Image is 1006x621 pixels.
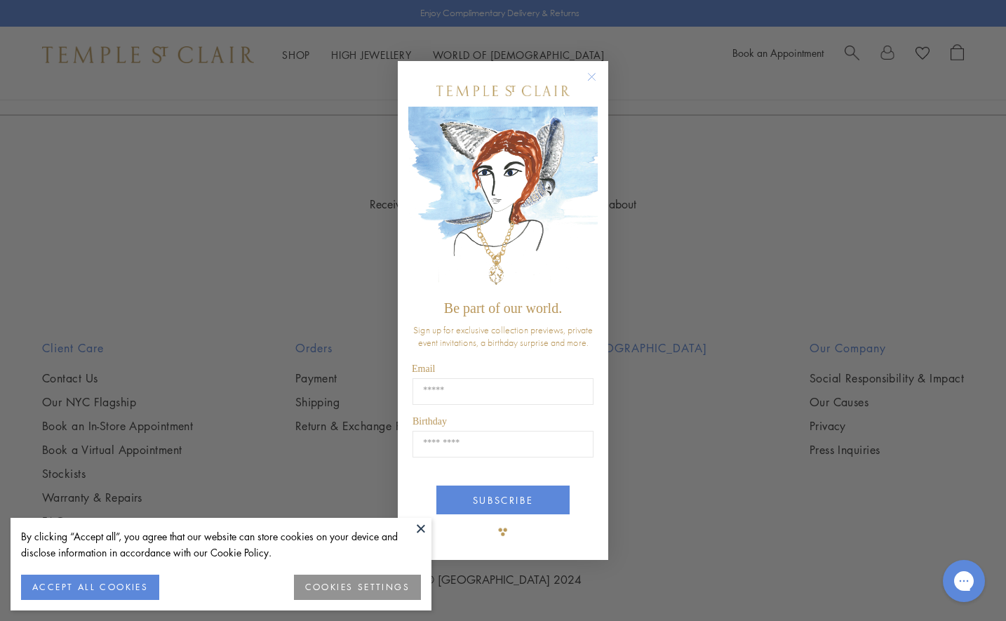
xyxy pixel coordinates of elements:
img: c4a9eb12-d91a-4d4a-8ee0-386386f4f338.jpeg [408,107,598,294]
img: TSC [489,518,517,546]
div: By clicking “Accept all”, you agree that our website can store cookies on your device and disclos... [21,528,421,561]
span: Sign up for exclusive collection previews, private event invitations, a birthday surprise and more. [413,323,593,349]
input: Email [413,378,593,405]
span: Be part of our world. [444,300,562,316]
button: Close dialog [590,75,608,93]
img: Temple St. Clair [436,86,570,96]
button: ACCEPT ALL COOKIES [21,575,159,600]
span: Email [412,363,435,374]
button: COOKIES SETTINGS [294,575,421,600]
iframe: Gorgias live chat messenger [936,555,992,607]
button: SUBSCRIBE [436,486,570,514]
span: Birthday [413,416,447,427]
